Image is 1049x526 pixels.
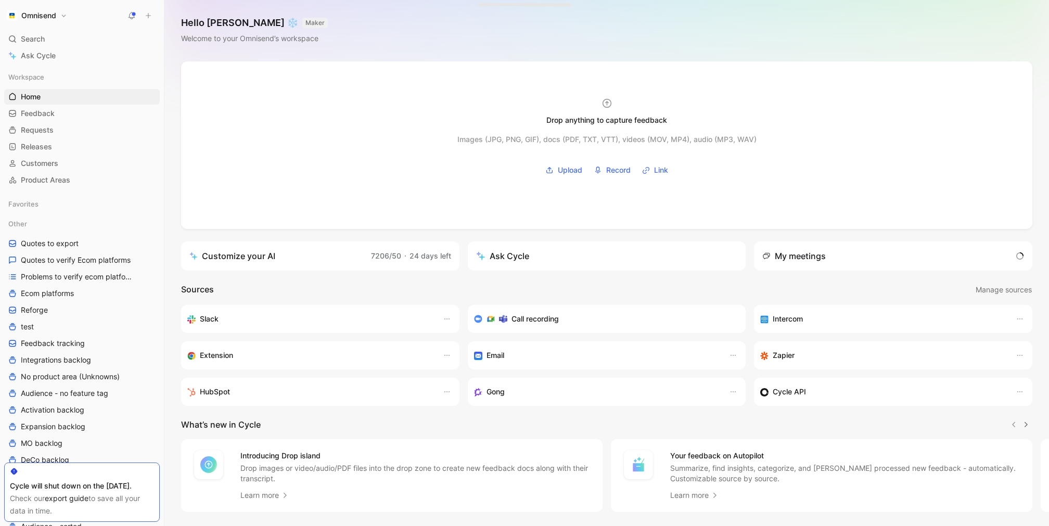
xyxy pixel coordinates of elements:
span: Audience - no feature tag [21,388,108,399]
h3: Intercom [773,313,803,325]
p: Summarize, find insights, categorize, and [PERSON_NAME] processed new feedback - automatically. C... [670,463,1020,484]
span: MO backlog [21,438,62,448]
div: Record & transcribe meetings from Zoom, Meet & Teams. [474,313,732,325]
div: Capture feedback from thousands of sources with Zapier (survey results, recordings, sheets, etc). [760,349,1005,362]
span: Ecom platforms [21,288,74,299]
span: Home [21,92,41,102]
h3: Email [487,349,504,362]
h3: Gong [487,386,505,398]
div: Customize your AI [189,250,275,262]
h4: Introducing Drop island [240,450,590,462]
a: Problems to verify ecom platforms [4,269,160,285]
img: Omnisend [7,10,17,21]
div: Workspace [4,69,160,85]
span: Ask Cycle [21,49,56,62]
h1: Hello [PERSON_NAME] ❄️ [181,17,328,29]
a: Quotes to verify Ecom platforms [4,252,160,268]
a: Customers [4,156,160,171]
h3: Extension [200,349,233,362]
span: · [404,251,406,260]
div: Capture feedback from anywhere on the web [187,349,432,362]
div: Sync your customers, send feedback and get updates in Slack [187,313,432,325]
span: Activation backlog [21,405,84,415]
a: Requests [4,122,160,138]
div: Capture feedback from your incoming calls [474,386,719,398]
span: No product area (Unknowns) [21,371,120,382]
a: No product area (Unknowns) [4,369,160,384]
a: Product Areas [4,172,160,188]
a: export guide [45,494,88,503]
div: Images (JPG, PNG, GIF), docs (PDF, TXT, VTT), videos (MOV, MP4), audio (MP3, WAV) [457,133,757,146]
a: Audience - no feature tag [4,386,160,401]
h3: Call recording [511,313,559,325]
a: Reforge [4,302,160,318]
div: Favorites [4,196,160,212]
h2: Sources [181,283,214,297]
button: OmnisendOmnisend [4,8,70,23]
div: Check our to save all your data in time. [10,492,154,517]
div: Other [4,216,160,232]
button: Link [638,162,672,178]
a: Activation backlog [4,402,160,418]
a: Ask Cycle [4,48,160,63]
span: Customers [21,158,58,169]
h3: Cycle API [773,386,806,398]
button: MAKER [302,18,328,28]
h3: HubSpot [200,386,230,398]
span: Requests [21,125,54,135]
span: Record [606,164,631,176]
a: Learn more [670,489,719,502]
a: Integrations backlog [4,352,160,368]
span: Feedback [21,108,55,119]
div: Sync your customers, send feedback and get updates in Intercom [760,313,1005,325]
span: Problems to verify ecom platforms [21,272,134,282]
h1: Omnisend [21,11,56,20]
a: Expansion backlog [4,419,160,434]
div: Sync customers & send feedback from custom sources. Get inspired by our favorite use case [760,386,1005,398]
span: DeCo backlog [21,455,69,465]
a: Ecom platforms [4,286,160,301]
a: test [4,319,160,335]
div: Cycle will shut down on the [DATE]. [10,480,154,492]
div: Forward emails to your feedback inbox [474,349,719,362]
div: Welcome to your Omnisend’s workspace [181,32,328,45]
span: Product Areas [21,175,70,185]
a: Quotes to export [4,236,160,251]
h4: Your feedback on Autopilot [670,450,1020,462]
button: Ask Cycle [468,241,746,271]
a: Feedback tracking [4,336,160,351]
button: Upload [542,162,586,178]
div: Ask Cycle [476,250,529,262]
span: Favorites [8,199,39,209]
span: Quotes to verify Ecom platforms [21,255,131,265]
span: Integrations backlog [21,355,91,365]
a: Learn more [240,489,289,502]
span: Quotes to export [21,238,79,249]
span: Expansion backlog [21,421,85,432]
span: test [21,322,34,332]
span: Reforge [21,305,48,315]
h3: Slack [200,313,219,325]
span: Link [654,164,668,176]
span: Manage sources [976,284,1032,296]
button: Record [590,162,634,178]
h3: Zapier [773,349,795,362]
a: DeCo backlog [4,452,160,468]
span: Feedback tracking [21,338,85,349]
span: Upload [558,164,582,176]
a: Customize your AI7206/50·24 days left [181,241,459,271]
div: My meetings [762,250,826,262]
div: Search [4,31,160,47]
span: Search [21,33,45,45]
button: Manage sources [975,283,1032,297]
span: 7206/50 [371,251,401,260]
span: Workspace [8,72,44,82]
span: Other [8,219,27,229]
a: Releases [4,139,160,155]
a: Home [4,89,160,105]
span: Releases [21,142,52,152]
h2: What’s new in Cycle [181,418,261,431]
div: Drop anything to capture feedback [546,114,667,126]
a: MO backlog [4,435,160,451]
p: Drop images or video/audio/PDF files into the drop zone to create new feedback docs along with th... [240,463,590,484]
